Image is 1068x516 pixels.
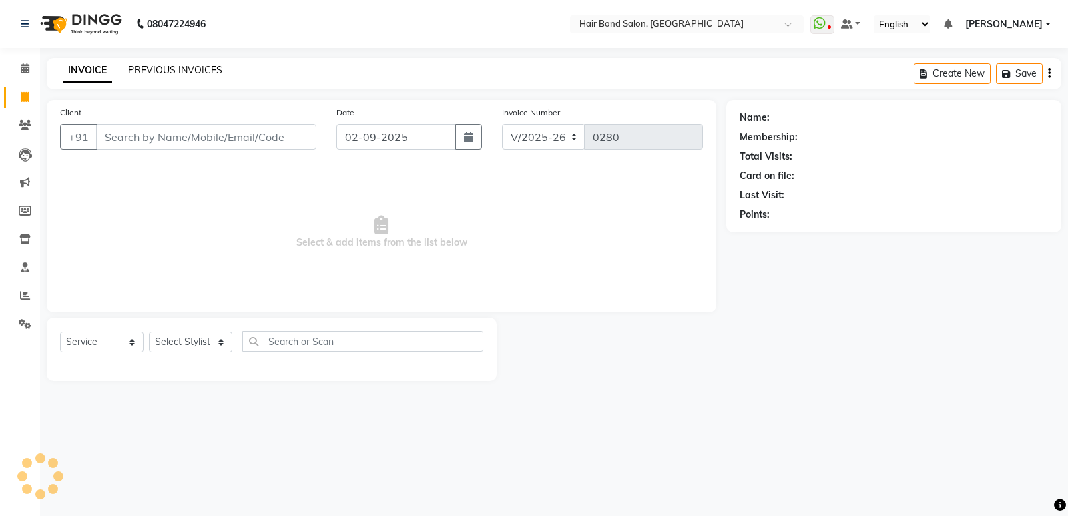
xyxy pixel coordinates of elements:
label: Date [336,107,354,119]
a: INVOICE [63,59,112,83]
button: +91 [60,124,97,150]
span: Select & add items from the list below [60,166,703,299]
a: PREVIOUS INVOICES [128,64,222,76]
label: Invoice Number [502,107,560,119]
input: Search by Name/Mobile/Email/Code [96,124,316,150]
button: Save [996,63,1043,84]
div: Name: [740,111,770,125]
div: Card on file: [740,169,794,183]
label: Client [60,107,81,119]
div: Points: [740,208,770,222]
div: Total Visits: [740,150,792,164]
button: Create New [914,63,991,84]
input: Search or Scan [242,331,483,352]
b: 08047224946 [147,5,206,43]
span: [PERSON_NAME] [965,17,1043,31]
img: logo [34,5,125,43]
div: Last Visit: [740,188,784,202]
div: Membership: [740,130,798,144]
